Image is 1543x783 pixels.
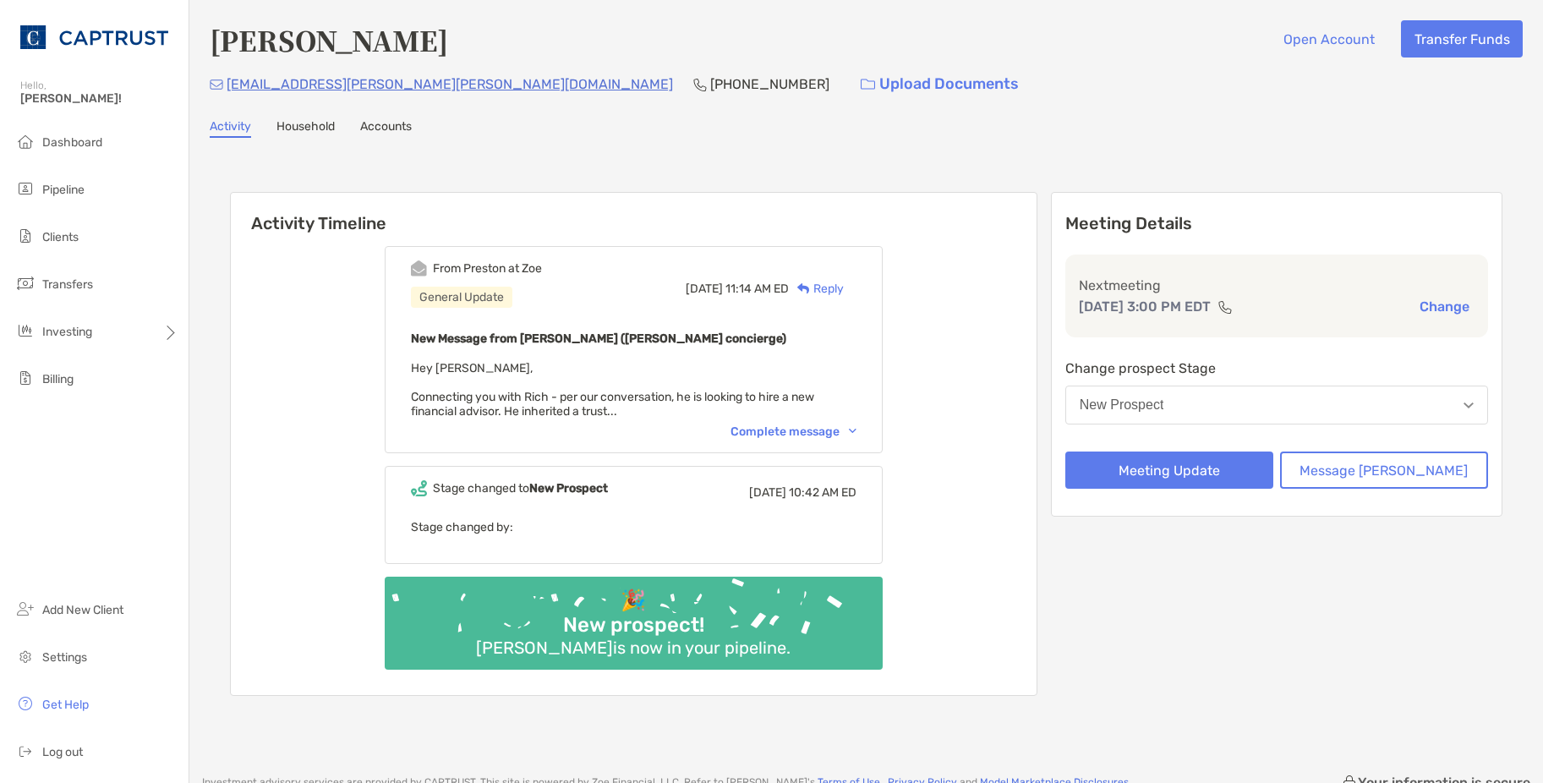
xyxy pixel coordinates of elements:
[1065,358,1488,379] p: Change prospect Stage
[849,429,856,434] img: Chevron icon
[276,119,335,138] a: Household
[42,230,79,244] span: Clients
[15,273,36,293] img: transfers icon
[411,331,786,346] b: New Message from [PERSON_NAME] ([PERSON_NAME] concierge)
[861,79,875,90] img: button icon
[749,485,786,500] span: [DATE]
[433,481,608,496] div: Stage changed to
[1065,452,1273,489] button: Meeting Update
[210,20,448,59] h4: [PERSON_NAME]
[231,193,1037,233] h6: Activity Timeline
[20,7,168,68] img: CAPTRUST Logo
[385,577,883,655] img: Confetti
[614,589,653,613] div: 🎉
[433,261,542,276] div: From Preston at Zoe
[411,260,427,277] img: Event icon
[850,66,1030,102] a: Upload Documents
[789,485,856,500] span: 10:42 AM ED
[556,613,711,638] div: New prospect!
[42,135,102,150] span: Dashboard
[411,517,856,538] p: Stage changed by:
[42,603,123,617] span: Add New Client
[42,698,89,712] span: Get Help
[1079,296,1211,317] p: [DATE] 3:00 PM EDT
[469,638,797,658] div: [PERSON_NAME] is now in your pipeline.
[529,481,608,496] b: New Prospect
[15,368,36,388] img: billing icon
[1401,20,1523,57] button: Transfer Funds
[15,131,36,151] img: dashboard icon
[1464,402,1474,408] img: Open dropdown arrow
[411,361,814,419] span: Hey [PERSON_NAME], Connecting you with Rich - per our conversation, he is looking to hire a new f...
[1079,275,1475,296] p: Next meeting
[15,178,36,199] img: pipeline icon
[42,745,83,759] span: Log out
[15,599,36,619] img: add_new_client icon
[1280,452,1488,489] button: Message [PERSON_NAME]
[1270,20,1387,57] button: Open Account
[15,226,36,246] img: clients icon
[789,280,844,298] div: Reply
[411,480,427,496] img: Event icon
[15,320,36,341] img: investing icon
[42,277,93,292] span: Transfers
[360,119,412,138] a: Accounts
[693,78,707,91] img: Phone Icon
[411,287,512,308] div: General Update
[1217,300,1233,314] img: communication type
[210,79,223,90] img: Email Icon
[710,74,829,95] p: [PHONE_NUMBER]
[42,650,87,665] span: Settings
[1080,397,1164,413] div: New Prospect
[1065,213,1488,234] p: Meeting Details
[20,91,178,106] span: [PERSON_NAME]!
[15,741,36,761] img: logout icon
[1414,298,1475,315] button: Change
[686,282,723,296] span: [DATE]
[210,119,251,138] a: Activity
[730,424,856,439] div: Complete message
[15,646,36,666] img: settings icon
[797,283,810,294] img: Reply icon
[227,74,673,95] p: [EMAIL_ADDRESS][PERSON_NAME][PERSON_NAME][DOMAIN_NAME]
[1065,386,1488,424] button: New Prospect
[42,183,85,197] span: Pipeline
[15,693,36,714] img: get-help icon
[42,325,92,339] span: Investing
[42,372,74,386] span: Billing
[725,282,789,296] span: 11:14 AM ED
